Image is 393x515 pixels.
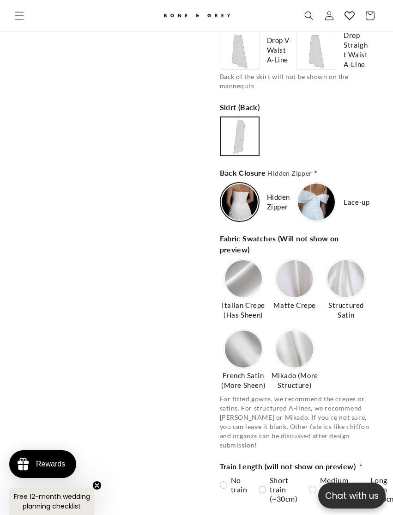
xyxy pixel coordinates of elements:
span: Structured Satin [322,300,370,320]
span: Back Closure [220,167,312,178]
img: Bone and Grey Bridal [162,8,231,24]
span: Drop Straight Waist A-Line [344,31,370,69]
span: No train [231,476,248,494]
span: Back of the skirt will not be shown on the mannequin [220,73,349,90]
span: Medium train (~50cm) [320,476,349,503]
span: French Satin (More Sheen) [220,371,267,390]
img: https://cdn.shopify.com/s/files/1/0750/3832/7081/files/drop-straight-waist-aline_17ac0158-d5ad-45... [298,31,335,68]
span: Matte Crepe [272,300,317,310]
img: https://cdn.shopify.com/s/files/1/0750/3832/7081/files/4-Satin.jpg?v=1756368085 [327,260,364,297]
img: https://cdn.shopify.com/s/files/1/0750/3832/7081/files/3-Matte-Crepe_80be2520-7567-4bc4-80bf-3eeb... [276,260,313,297]
span: For fitted gowns, we recommend the crepes or satins. For structured A-lines, we recommend [PERSON... [220,395,369,449]
span: Hidden Zipper [267,169,312,177]
img: https://cdn.shopify.com/s/files/1/0750/3832/7081/files/drop-v-waist-aline_078bfe7f-748c-4646-87b8... [221,31,258,68]
img: https://cdn.shopify.com/s/files/1/0750/3832/7081/files/column-back_a1c87950-4657-43b0-a691-fab607... [222,118,258,154]
img: https://cdn.shopify.com/s/files/1/0750/3832/7081/files/Closure-zipper.png?v=1756370614 [222,184,258,220]
a: Bone and Grey Bridal [147,5,246,27]
span: Italian Crepe (Has Sheen) [220,300,267,320]
summary: Search [299,6,319,26]
img: https://cdn.shopify.com/s/files/1/0750/3832/7081/files/2-French-Satin_e30a17c1-17c2-464b-8a17-b37... [225,331,262,368]
div: Free 12-month wedding planning checklistClose teaser [9,488,94,515]
img: https://cdn.shopify.com/s/files/1/0750/3832/7081/files/1-Italian-Crepe_995fc379-4248-4617-84cd-83... [225,260,262,297]
span: Drop V-Waist A-Line [267,36,293,65]
p: Chat with us [318,489,386,503]
summary: Menu [9,6,30,26]
span: Mikado (More Structure) [271,371,319,390]
span: Free 12-month wedding planning checklist [14,492,90,511]
span: Hidden Zipper [267,192,293,212]
img: https://cdn.shopify.com/s/files/1/0750/3832/7081/files/5-Mikado.jpg?v=1756368359 [276,331,313,368]
button: Close teaser [92,481,102,490]
span: Fabric Swatches (Will not show on preview) [220,233,369,255]
span: Lace-up [344,197,369,207]
div: Rewards [36,460,65,468]
button: Open chatbox [318,483,386,509]
span: Train Length (will not show on preview) [220,461,358,472]
span: Short train (~30cm) [270,476,298,503]
img: https://cdn.shopify.com/s/files/1/0750/3832/7081/files/Closure-lace-up.jpg?v=1756370613 [298,184,335,221]
span: Skirt (Back) [220,102,262,113]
